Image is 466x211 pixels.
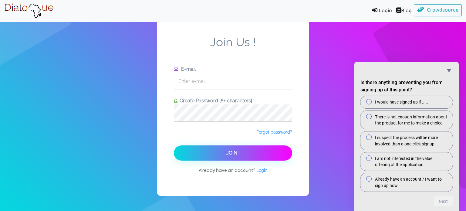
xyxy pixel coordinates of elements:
[375,155,448,168] span: I am not interested in the value offering of the application.
[256,167,267,173] a: Login
[360,79,453,94] h2: Is there anything preventing you from signing up at this point?
[256,130,292,134] span: Forgot password?
[375,134,448,147] span: I suspect the process will be more involved than a one-click signup.
[414,4,462,16] a: Crowdsource
[174,145,292,161] button: Join !
[375,114,448,126] span: There is not enough information about the product for me to make a choice.
[367,4,394,18] a: Login
[394,4,414,18] a: Blog
[375,176,448,189] span: Already have an account / I want to sign up now
[177,98,252,104] span: Create Password [6+ characters]
[199,167,267,179] span: Already have an account?
[445,67,453,74] button: Hide survey
[179,66,196,72] span: E-mail
[4,3,54,19] img: Brand
[226,150,240,156] span: Join !
[256,168,267,173] span: Login
[256,129,292,135] a: Forgot password?
[174,73,292,90] input: Enter e-mail
[360,67,453,206] div: Is there anything preventing you from signing up at this point?
[375,99,428,105] span: I would have signed up if .....
[360,96,453,192] div: Is there anything preventing you from signing up at this point?
[174,35,292,66] span: Join Us !
[434,196,453,206] button: Next question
